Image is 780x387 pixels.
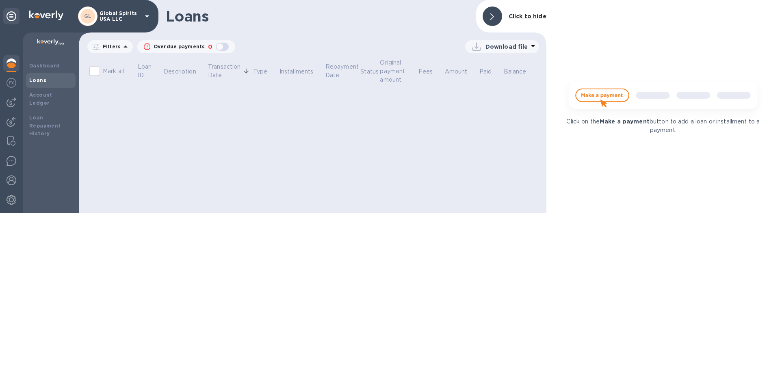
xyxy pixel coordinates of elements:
span: Balance [504,67,537,76]
span: Description [164,67,206,76]
p: Repayment Date [325,63,359,80]
span: Installments [279,67,324,76]
p: Transaction Date [208,63,241,80]
span: Transaction Date [208,63,251,80]
p: Status [360,67,379,76]
p: Amount [445,67,468,76]
p: Description [164,67,196,76]
button: Overdue payments0 [137,40,235,53]
img: Logo [29,11,63,20]
p: Paid [479,67,492,76]
p: Overdue payments [154,43,205,50]
img: Foreign exchange [6,78,16,88]
p: Balance [504,67,526,76]
span: Original payment amount [380,58,417,84]
p: Filters [100,43,121,50]
b: Make a payment [600,118,650,125]
b: Loans [29,77,46,83]
b: Account Ledger [29,92,52,106]
p: Mark all [103,67,124,76]
p: Type [253,67,268,76]
p: Global Spirits USA LLC [100,11,140,22]
div: Unpin categories [3,8,19,24]
span: Paid [479,67,503,76]
h1: Loans [166,8,470,25]
p: Fees [418,67,433,76]
b: Loan Repayment History [29,115,61,137]
p: Installments [279,67,314,76]
span: Loan ID [138,63,162,80]
span: Amount [445,67,478,76]
p: Click on the button to add a loan or installment to a payment. [562,117,764,134]
b: GL [84,13,92,19]
b: Click to hide [509,13,546,19]
p: Original payment amount [380,58,406,84]
b: Dashboard [29,63,60,69]
p: Loan ID [138,63,152,80]
p: Download file [485,43,528,51]
span: Fees [418,67,444,76]
p: 0 [208,43,212,51]
span: Type [253,67,278,76]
